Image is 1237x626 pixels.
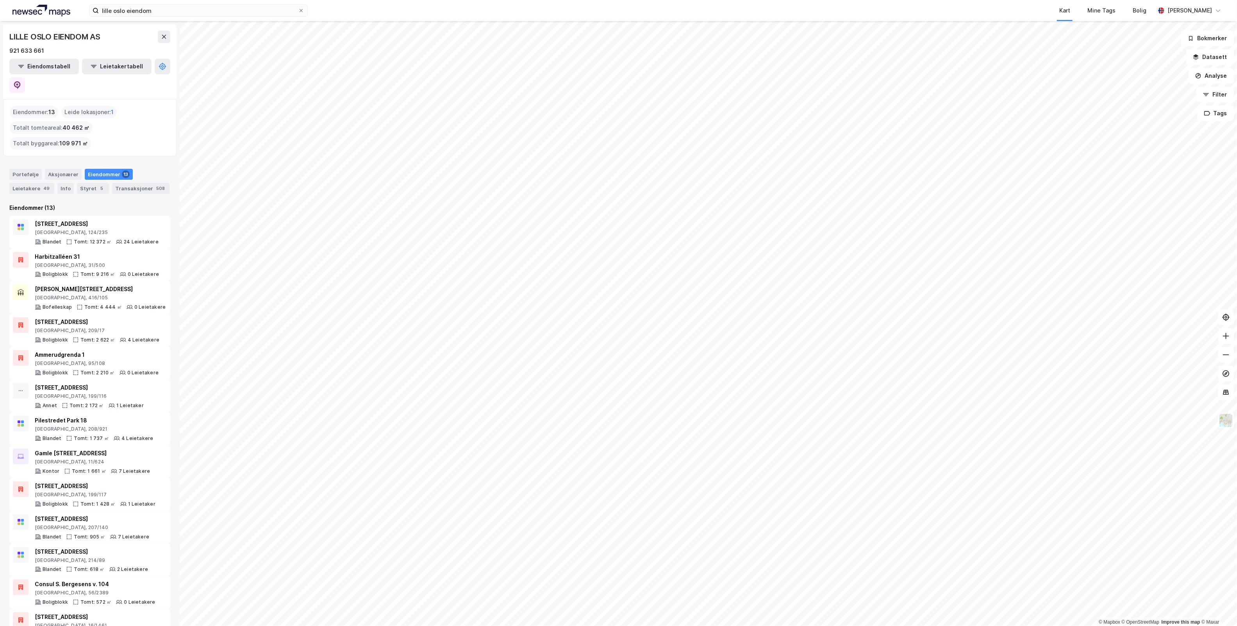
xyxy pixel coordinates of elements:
div: Ammerudgrenda 1 [35,350,159,360]
div: 24 Leietakere [124,239,159,245]
div: Bofelleskap [43,304,72,310]
div: Tomt: 905 ㎡ [74,534,105,540]
div: Tomt: 572 ㎡ [80,599,111,605]
img: Z [1219,413,1233,428]
div: [GEOGRAPHIC_DATA], 209/17 [35,327,159,334]
div: Tomt: 1 428 ㎡ [80,501,116,507]
div: 1 Leietaker [128,501,155,507]
div: Eiendommer (13) [9,203,170,213]
div: Boligblokk [43,337,68,343]
div: Boligblokk [43,599,68,605]
div: Bolig [1133,6,1146,15]
div: 1 Leietaker [116,402,144,409]
div: 7 Leietakere [118,534,149,540]
div: [GEOGRAPHIC_DATA], 31/500 [35,262,159,268]
div: [GEOGRAPHIC_DATA], 11/624 [35,459,150,465]
div: [STREET_ADDRESS] [35,383,144,392]
div: Totalt byggareal : [10,137,91,150]
iframe: Chat Widget [1198,588,1237,626]
div: [STREET_ADDRESS] [35,612,156,622]
div: 0 Leietakere [124,599,155,605]
button: Datasett [1186,49,1234,65]
div: 49 [42,184,51,192]
div: Tomt: 9 216 ㎡ [80,271,115,277]
div: [PERSON_NAME] [1167,6,1212,15]
div: Tomt: 2 210 ㎡ [80,370,115,376]
div: Pilestredet Park 18 [35,416,153,425]
div: 13 [122,170,130,178]
div: 921 633 661 [9,46,44,55]
div: 4 Leietakere [128,337,159,343]
span: 40 462 ㎡ [62,123,89,132]
div: Harbitzalléen 31 [35,252,159,261]
div: [GEOGRAPHIC_DATA], 95/108 [35,360,159,367]
div: [GEOGRAPHIC_DATA], 207/140 [35,524,149,531]
div: [GEOGRAPHIC_DATA], 199/116 [35,393,144,399]
a: Improve this map [1162,619,1200,625]
div: Kontor [43,468,59,474]
div: Totalt tomteareal : [10,122,93,134]
div: Tomt: 2 622 ㎡ [80,337,115,343]
div: Info [57,183,74,194]
span: 109 971 ㎡ [59,139,88,148]
div: Mine Tags [1087,6,1116,15]
div: Eiendommer [85,169,133,180]
div: 4 Leietakere [121,435,153,442]
div: [STREET_ADDRESS] [35,514,149,524]
div: Leietakere [9,183,54,194]
div: Tomt: 618 ㎡ [74,566,104,572]
div: 5 [98,184,106,192]
img: logo.a4113a55bc3d86da70a041830d287a7e.svg [12,5,70,16]
div: [STREET_ADDRESS] [35,317,159,327]
div: [GEOGRAPHIC_DATA], 208/921 [35,426,153,432]
div: [GEOGRAPHIC_DATA], 214/89 [35,557,148,563]
button: Filter [1196,87,1234,102]
div: Tomt: 1 737 ㎡ [74,435,109,442]
div: 7 Leietakere [119,468,150,474]
button: Bokmerker [1181,30,1234,46]
div: Tomt: 12 372 ㎡ [74,239,111,245]
div: Leide lokasjoner : [61,106,117,118]
div: 0 Leietakere [127,370,159,376]
div: Kontrollprogram for chat [1198,588,1237,626]
div: 508 [155,184,166,192]
div: LILLE OSLO EIENDOM AS [9,30,102,43]
div: Tomt: 2 172 ㎡ [70,402,104,409]
div: Blandet [43,239,61,245]
div: Boligblokk [43,370,68,376]
div: [GEOGRAPHIC_DATA], 124/235 [35,229,159,236]
div: Boligblokk [43,501,68,507]
div: [STREET_ADDRESS] [35,547,148,556]
div: Tomt: 1 661 ㎡ [72,468,106,474]
div: 0 Leietakere [134,304,166,310]
div: Portefølje [9,169,42,180]
div: [PERSON_NAME][STREET_ADDRESS] [35,284,166,294]
div: Kart [1059,6,1070,15]
div: Blandet [43,435,61,442]
div: Consul S. Bergesens v. 104 [35,579,155,589]
input: Søk på adresse, matrikkel, gårdeiere, leietakere eller personer [99,5,298,16]
div: Annet [43,402,57,409]
div: [STREET_ADDRESS] [35,219,159,229]
div: [GEOGRAPHIC_DATA], 56/2389 [35,590,155,596]
button: Leietakertabell [82,59,152,74]
div: Tomt: 4 444 ㎡ [84,304,122,310]
div: Gamle [STREET_ADDRESS] [35,449,150,458]
span: 1 [111,107,114,117]
div: 2 Leietakere [117,566,148,572]
div: [GEOGRAPHIC_DATA], 416/105 [35,295,166,301]
a: Mapbox [1099,619,1120,625]
span: 13 [48,107,55,117]
div: Transaksjoner [112,183,170,194]
button: Analyse [1189,68,1234,84]
div: Styret [77,183,109,194]
div: Blandet [43,534,61,540]
button: Eiendomstabell [9,59,79,74]
div: Blandet [43,566,61,572]
div: [STREET_ADDRESS] [35,481,155,491]
a: OpenStreetMap [1122,619,1160,625]
div: [GEOGRAPHIC_DATA], 199/117 [35,492,155,498]
div: Eiendommer : [10,106,58,118]
div: Aksjonærer [45,169,82,180]
button: Tags [1198,106,1234,121]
